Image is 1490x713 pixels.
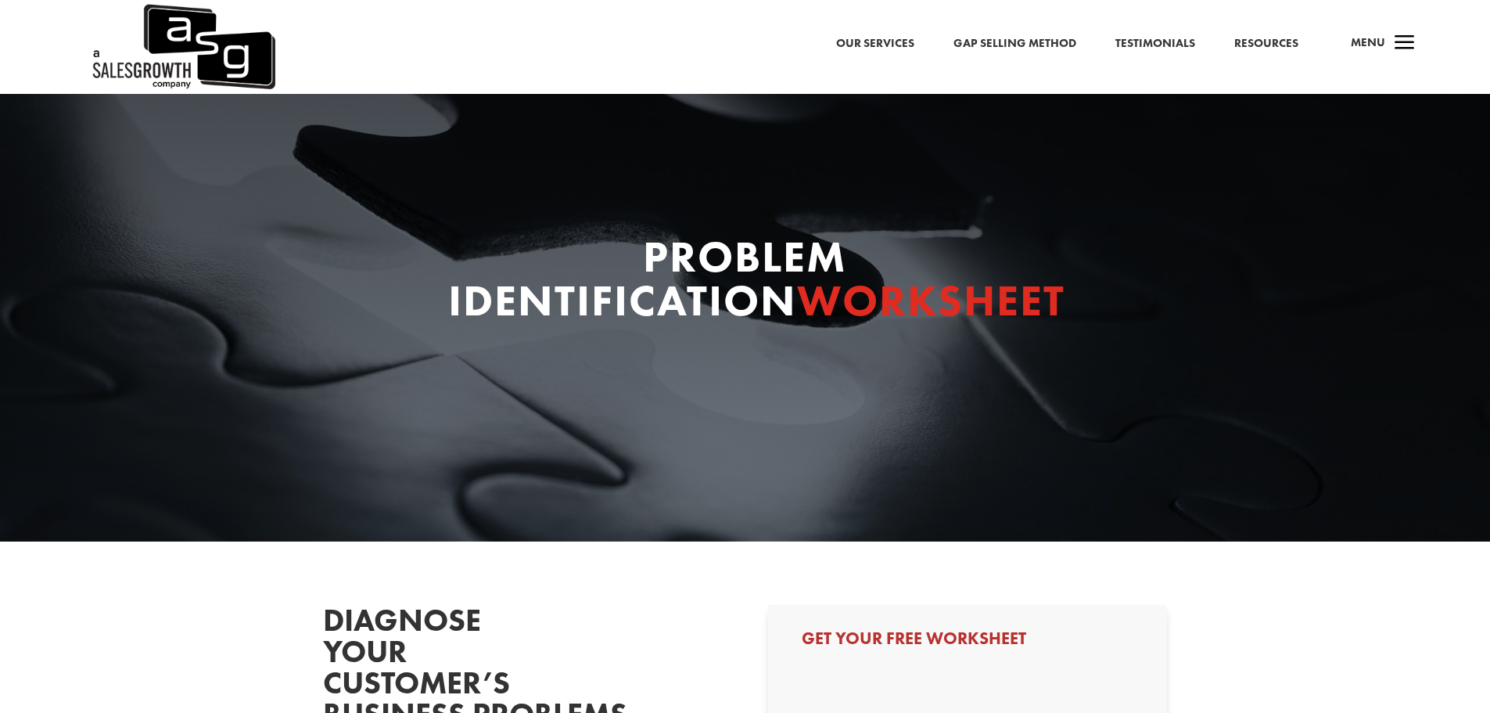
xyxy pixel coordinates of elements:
[1389,28,1420,59] span: a
[802,630,1133,655] h3: Get Your Free Worksheet
[1351,34,1385,50] span: Menu
[1115,34,1195,54] a: Testimonials
[797,272,1065,329] span: Worksheet
[836,34,914,54] a: Our Services
[953,34,1076,54] a: Gap Selling Method
[448,235,1043,330] h1: Problem Identification
[1234,34,1298,54] a: Resources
